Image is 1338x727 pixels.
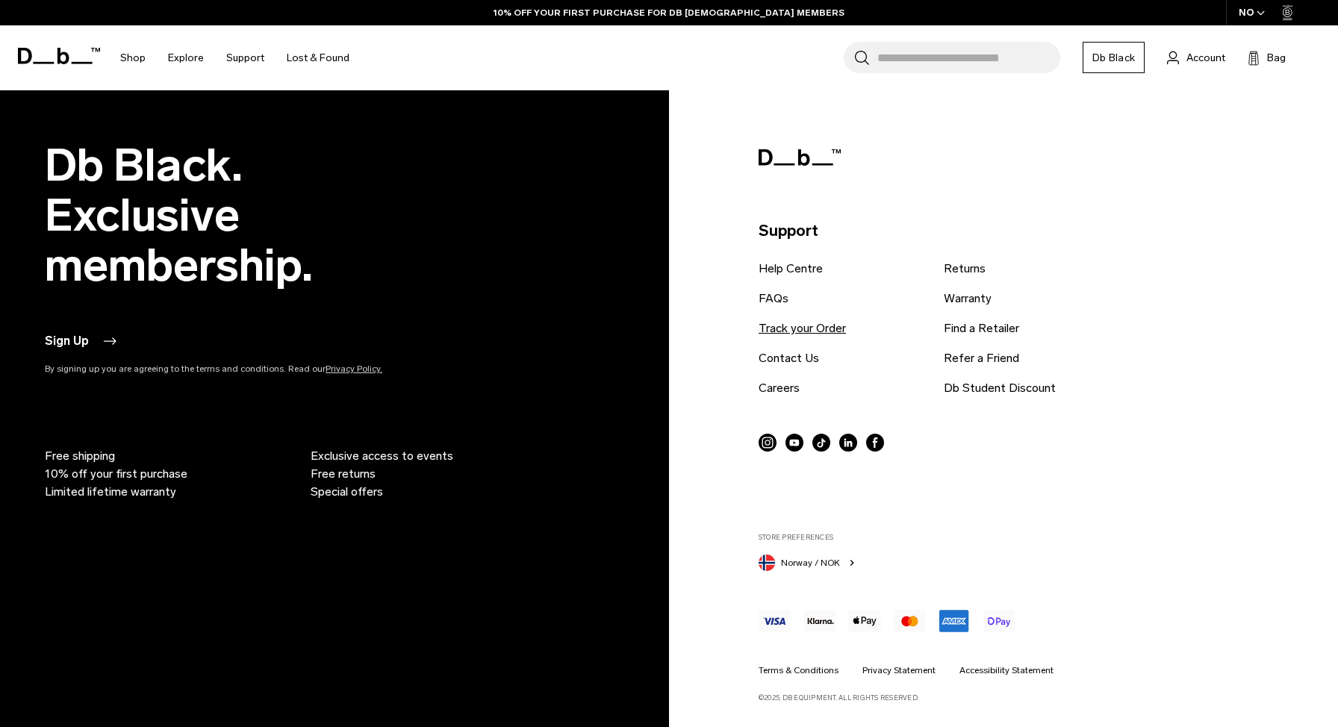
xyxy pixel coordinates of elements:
a: Warranty [944,290,992,308]
span: Exclusive access to events [311,447,453,465]
span: Bag [1267,50,1286,66]
a: Careers [759,379,800,397]
a: FAQs [759,290,788,308]
button: Bag [1248,49,1286,66]
a: Help Centre [759,260,823,278]
a: Track your Order [759,319,846,337]
a: Privacy Statement [862,664,936,677]
a: Accessibility Statement [959,664,1054,677]
button: Sign Up [45,332,119,350]
a: Shop [120,31,146,84]
span: Limited lifetime warranty [45,483,176,501]
h2: Db Black. Exclusive membership. [45,140,448,290]
p: Support [759,219,1279,243]
nav: Main Navigation [109,25,361,90]
span: Special offers [311,483,383,501]
a: Explore [168,31,204,84]
a: Account [1167,49,1225,66]
a: Contact Us [759,349,819,367]
span: 10% off your first purchase [45,465,187,483]
span: Account [1186,50,1225,66]
span: Free returns [311,465,376,483]
a: Returns [944,260,986,278]
label: Store Preferences [759,532,1279,543]
span: Free shipping [45,447,115,465]
button: Norway Norway / NOK [759,552,858,571]
a: 10% OFF YOUR FIRST PURCHASE FOR DB [DEMOGRAPHIC_DATA] MEMBERS [494,6,844,19]
a: Support [226,31,264,84]
p: By signing up you are agreeing to the terms and conditions. Read our [45,362,448,375]
p: ©2025, Db Equipment. All rights reserved. [759,687,1279,703]
a: Refer a Friend [944,349,1019,367]
a: Lost & Found [287,31,349,84]
a: Db Student Discount [944,379,1056,397]
span: Norway / NOK [781,556,840,570]
a: Terms & Conditions [759,664,838,677]
a: Privacy Policy. [326,363,382,374]
a: Db Black [1083,42,1145,73]
a: Find a Retailer [944,319,1019,337]
img: Norway [759,555,775,571]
